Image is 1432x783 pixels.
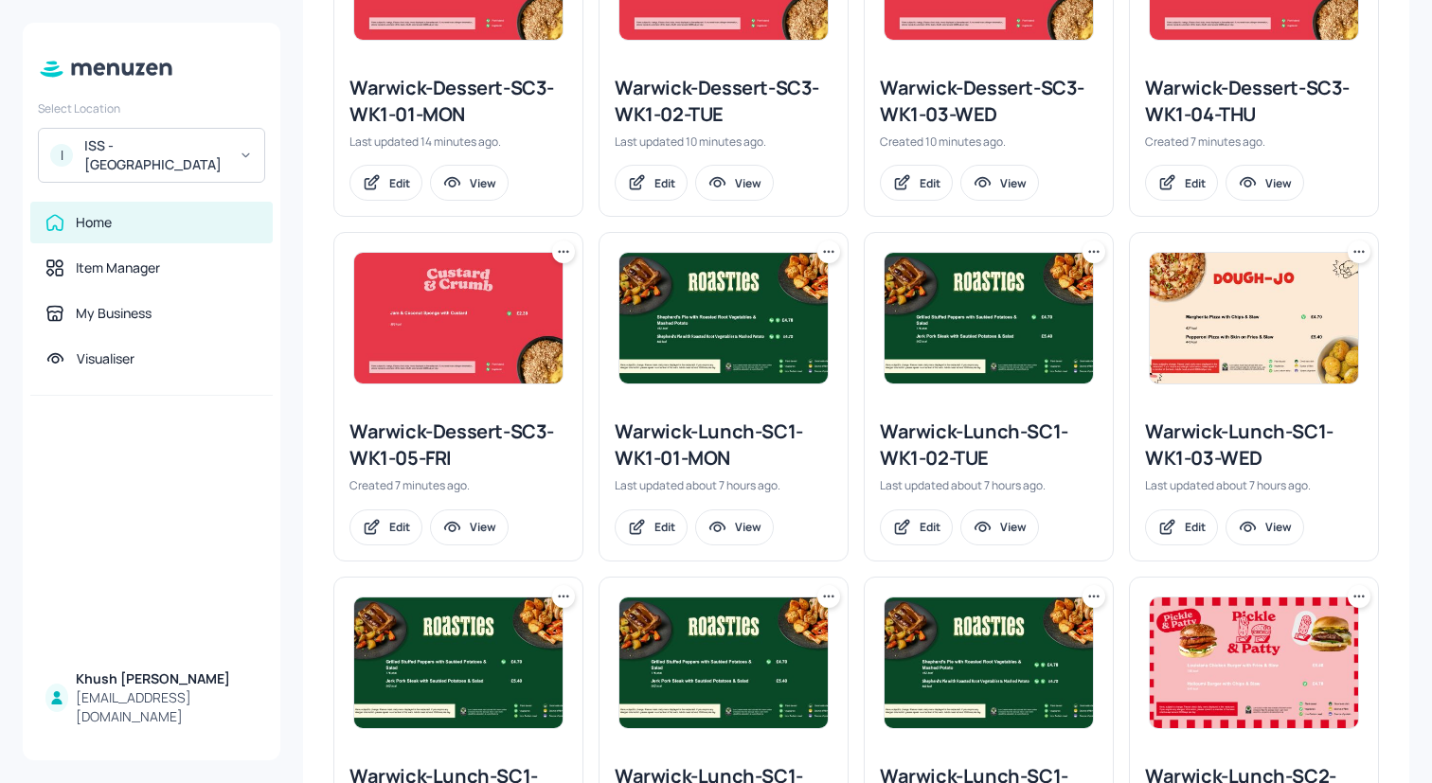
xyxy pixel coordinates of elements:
div: My Business [76,304,152,323]
div: Edit [389,175,410,191]
img: 2025-10-06-17597488123488ac89sxy4kp.jpeg [1150,597,1358,728]
div: Item Manager [76,258,160,277]
div: View [470,175,496,191]
div: Warwick-Dessert-SC3-WK1-02-TUE [615,75,832,128]
div: Warwick-Dessert-SC3-WK1-05-FRI [349,418,567,472]
div: ISS - [GEOGRAPHIC_DATA] [84,136,227,174]
div: Warwick-Lunch-SC1-WK1-02-TUE [880,418,1098,472]
div: Edit [920,175,940,191]
div: Last updated about 7 hours ago. [880,477,1098,493]
div: Warwick-Dessert-SC3-WK1-03-WED [880,75,1098,128]
img: 2025-09-18-175819596402174pdg1hercv.jpeg [885,597,1093,728]
div: Warwick-Lunch-SC1-WK1-01-MON [615,418,832,472]
div: View [1000,519,1027,535]
div: Khush [PERSON_NAME] [76,669,258,688]
div: [EMAIL_ADDRESS][DOMAIN_NAME] [76,688,258,726]
div: View [1265,519,1292,535]
div: Created 7 minutes ago. [1145,133,1363,150]
div: Created 7 minutes ago. [349,477,567,493]
div: Home [76,213,112,232]
div: Warwick-Dessert-SC3-WK1-01-MON [349,75,567,128]
img: 2025-09-18-1758197754598idefmfav3fa.jpeg [885,253,1093,383]
div: Last updated 14 minutes ago. [349,133,567,150]
div: Warwick-Dessert-SC3-WK1-04-THU [1145,75,1363,128]
div: View [1265,175,1292,191]
div: Edit [920,519,940,535]
div: Edit [654,519,675,535]
img: 2025-09-18-1758197754598idefmfav3fa.jpeg [619,597,828,728]
img: 2025-09-22-1758535953934p68dsuet47k.jpeg [1150,253,1358,383]
div: View [735,519,761,535]
div: Last updated 10 minutes ago. [615,133,832,150]
div: View [470,519,496,535]
img: 2025-10-14-17604555043804b188yqzfe6.jpeg [354,253,563,383]
div: Edit [654,175,675,191]
img: 2025-09-18-175819596402174pdg1hercv.jpeg [619,253,828,383]
div: Created 10 minutes ago. [880,133,1098,150]
div: Warwick-Lunch-SC1-WK1-03-WED [1145,418,1363,472]
div: Visualiser [77,349,134,368]
div: Edit [389,519,410,535]
div: Last updated about 7 hours ago. [1145,477,1363,493]
div: Edit [1185,519,1206,535]
div: View [735,175,761,191]
div: View [1000,175,1027,191]
div: Edit [1185,175,1206,191]
div: Select Location [38,100,265,116]
div: I [50,144,73,167]
div: Last updated about 7 hours ago. [615,477,832,493]
img: 2025-09-18-1758197754598idefmfav3fa.jpeg [354,597,563,728]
